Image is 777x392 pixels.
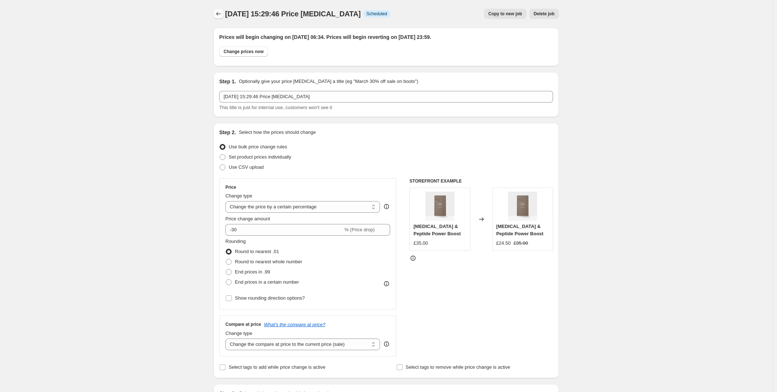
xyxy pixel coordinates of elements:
[235,269,270,275] span: End prices in .99
[484,9,526,19] button: Copy to new job
[219,33,553,41] h2: Prices will begin changing on [DATE] 06:34. Prices will begin reverting on [DATE] 23:59.
[488,11,522,17] span: Copy to new job
[219,129,236,136] h2: Step 2.
[225,239,246,244] span: Rounding
[513,240,528,247] strike: £35.00
[225,331,252,336] span: Change type
[235,259,302,264] span: Round to nearest whole number
[413,240,428,247] div: £35.00
[219,47,268,57] button: Change prices now
[344,227,375,232] span: % (Price drop)
[235,279,299,285] span: End prices in a certain number
[225,321,261,327] h3: Compare at price
[219,91,553,103] input: 30% off holiday sale
[229,164,264,170] span: Use CSV upload
[229,154,291,160] span: Set product prices individually
[239,129,316,136] p: Select how the prices should change
[264,322,325,327] button: What's the compare at price?
[508,192,537,221] img: Retinoid_PeptidePowerBoost_f4846664-1083-459f-a9b3-a6aee69c4301_80x.jpg
[383,203,390,210] div: help
[225,193,252,199] span: Change type
[235,295,305,301] span: Show rounding direction options?
[225,184,236,190] h3: Price
[219,105,332,110] span: This title is just for internal use, customers won't see it
[496,224,544,236] span: [MEDICAL_DATA] & Peptide Power Boost
[239,78,418,85] p: Optionally give your price [MEDICAL_DATA] a title (eg "March 30% off sale on boots")
[213,9,224,19] button: Price change jobs
[413,224,461,236] span: [MEDICAL_DATA] & Peptide Power Boost
[367,11,387,17] span: Scheduled
[229,364,325,370] span: Select tags to add while price change is active
[496,240,511,247] div: £24.50
[534,11,554,17] span: Delete job
[406,364,510,370] span: Select tags to remove while price change is active
[409,178,553,184] h6: STOREFRONT EXAMPLE
[225,224,343,236] input: -15
[225,10,361,18] span: [DATE] 15:29:46 Price [MEDICAL_DATA]
[224,49,264,55] span: Change prices now
[225,216,270,221] span: Price change amount
[219,78,236,85] h2: Step 1.
[229,144,287,149] span: Use bulk price change rules
[529,9,559,19] button: Delete job
[235,249,279,254] span: Round to nearest .01
[383,340,390,348] div: help
[425,192,454,221] img: Retinoid_PeptidePowerBoost_f4846664-1083-459f-a9b3-a6aee69c4301_80x.jpg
